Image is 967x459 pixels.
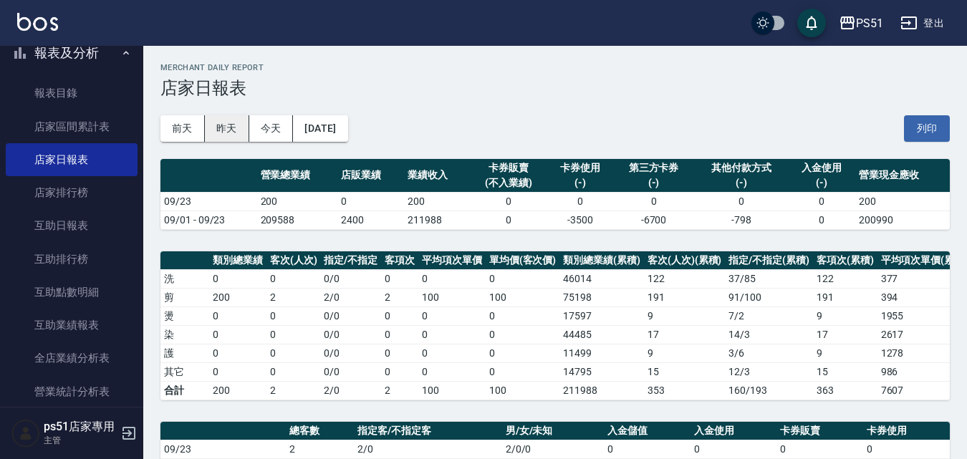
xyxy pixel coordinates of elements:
td: 2/0 [320,381,381,400]
button: 昨天 [205,115,249,142]
td: 15 [813,362,877,381]
th: 營業現金應收 [855,159,950,193]
a: 店家區間累計表 [6,110,138,143]
td: 0 [266,325,321,344]
h3: 店家日報表 [160,78,950,98]
td: 100 [486,381,560,400]
td: 46014 [559,269,644,288]
td: 0 [266,306,321,325]
td: 0 [776,440,863,458]
td: 09/23 [160,192,257,211]
td: 燙 [160,306,209,325]
td: 0 [547,192,613,211]
td: 200 [855,192,950,211]
a: 營業統計分析表 [6,375,138,408]
table: a dense table [160,159,950,230]
td: 0 [381,325,418,344]
td: 0 [418,344,486,362]
td: 0 [486,306,560,325]
td: 0 [471,211,547,229]
td: 3 / 6 [725,344,813,362]
div: (-) [617,175,691,190]
a: 互助業績報表 [6,309,138,342]
div: (不入業績) [474,175,544,190]
td: 0 [863,440,950,458]
td: 0 [337,192,404,211]
th: 總客數 [286,422,354,440]
th: 入金使用 [691,422,777,440]
td: 363 [813,381,877,400]
td: 100 [418,381,486,400]
td: 0 [381,344,418,362]
td: 0 [604,440,691,458]
td: 0 [209,269,266,288]
td: 合計 [160,381,209,400]
th: 客項次 [381,251,418,270]
td: 剪 [160,288,209,306]
td: 0 [209,306,266,325]
td: 14 / 3 [725,325,813,344]
td: 2 / 0 [320,288,381,306]
td: 191 [644,288,726,306]
a: 互助排行榜 [6,243,138,276]
td: 17 [813,325,877,344]
td: 洗 [160,269,209,288]
td: 09/01 - 09/23 [160,211,257,229]
td: 0 [691,440,777,458]
td: 0 [381,269,418,288]
div: 卡券販賣 [474,160,544,175]
td: 191 [813,288,877,306]
button: 登出 [895,10,950,37]
div: (-) [698,175,785,190]
button: PS51 [833,9,889,38]
a: 店家日報表 [6,143,138,176]
th: 卡券使用 [863,422,950,440]
button: 報表及分析 [6,34,138,72]
td: 200 [404,192,471,211]
td: 211988 [404,211,471,229]
td: 2 [286,440,354,458]
td: 9 [644,306,726,325]
th: 業績收入 [404,159,471,193]
th: 指定/不指定(累積) [725,251,813,270]
td: 0 / 0 [320,269,381,288]
td: 14795 [559,362,644,381]
td: 0 [381,306,418,325]
td: 0 / 0 [320,344,381,362]
td: 其它 [160,362,209,381]
td: 0 [471,192,547,211]
button: 前天 [160,115,205,142]
th: 客項次(累積) [813,251,877,270]
td: 209588 [257,211,338,229]
th: 營業總業績 [257,159,338,193]
td: 12 / 3 [725,362,813,381]
th: 店販業績 [337,159,404,193]
td: 0 [266,269,321,288]
th: 客次(人次)(累積) [644,251,726,270]
div: PS51 [856,14,883,32]
th: 指定/不指定 [320,251,381,270]
div: (-) [792,175,852,190]
th: 類別總業績 [209,251,266,270]
td: 0 [486,325,560,344]
td: -3500 [547,211,613,229]
td: 0 [266,362,321,381]
td: 91 / 100 [725,288,813,306]
td: 0 [486,362,560,381]
a: 店家排行榜 [6,176,138,209]
td: 0 [418,325,486,344]
td: 9 [644,344,726,362]
td: 2 [381,288,418,306]
div: 卡券使用 [550,160,610,175]
td: 44485 [559,325,644,344]
td: 211988 [559,381,644,400]
td: 160/193 [725,381,813,400]
td: 0 [418,269,486,288]
td: 200 [257,192,338,211]
th: 男/女/未知 [502,422,604,440]
button: [DATE] [293,115,347,142]
td: 0 [381,362,418,381]
div: 入金使用 [792,160,852,175]
td: 122 [813,269,877,288]
h2: Merchant Daily Report [160,63,950,72]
